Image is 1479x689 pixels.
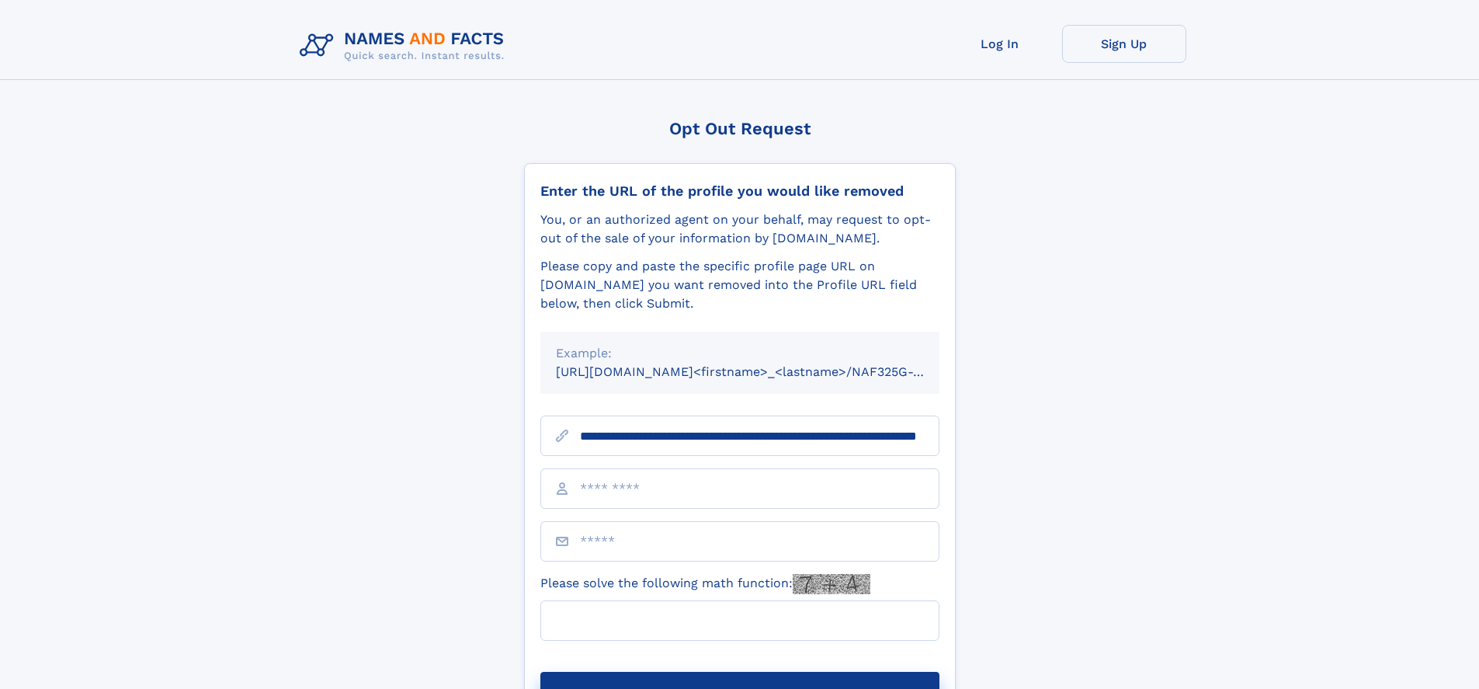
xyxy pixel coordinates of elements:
[938,25,1062,63] a: Log In
[540,574,870,594] label: Please solve the following math function:
[540,257,939,313] div: Please copy and paste the specific profile page URL on [DOMAIN_NAME] you want removed into the Pr...
[1062,25,1186,63] a: Sign Up
[540,211,939,248] div: You, or an authorized agent on your behalf, may request to opt-out of the sale of your informatio...
[293,25,517,67] img: Logo Names and Facts
[556,344,924,363] div: Example:
[524,119,956,138] div: Opt Out Request
[556,364,969,379] small: [URL][DOMAIN_NAME]<firstname>_<lastname>/NAF325G-xxxxxxxx
[540,183,939,200] div: Enter the URL of the profile you would like removed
